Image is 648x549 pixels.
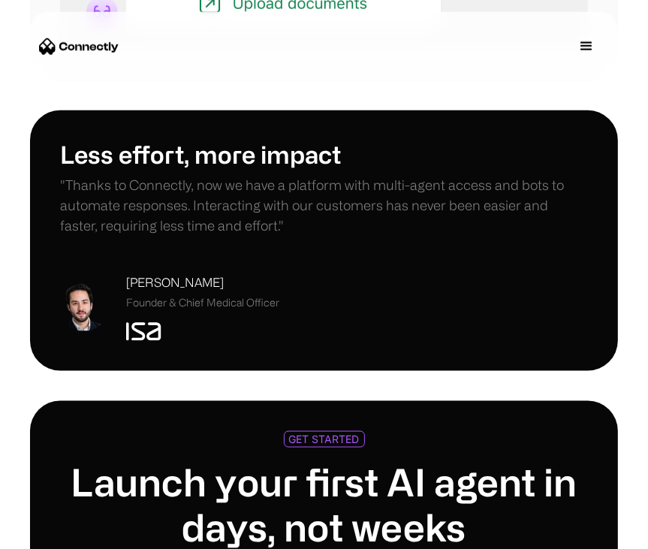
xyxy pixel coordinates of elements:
div: Founder & Chief Medical Officer [126,294,279,310]
div: GET STARTED [289,433,360,445]
h1: Less effort, more impact [60,140,588,169]
p: "Thanks to Connectly, now we have a platform with multi-agent access and bots to automate respons... [60,175,588,236]
div: [PERSON_NAME] [126,273,279,291]
a: home [39,35,119,58]
div: menu [564,24,609,69]
aside: Language selected: English [15,521,90,544]
ul: Language list [30,523,90,544]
